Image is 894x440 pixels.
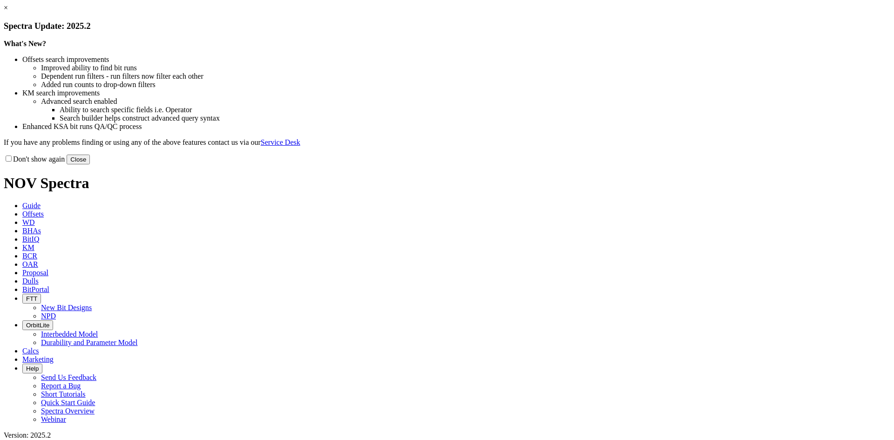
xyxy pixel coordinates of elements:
h3: Spectra Update: 2025.2 [4,21,890,31]
a: New Bit Designs [41,304,92,311]
li: Enhanced KSA bit runs QA/QC process [22,122,890,131]
li: Added run counts to drop-down filters [41,81,890,89]
a: Webinar [41,415,66,423]
span: Dulls [22,277,39,285]
a: Short Tutorials [41,390,86,398]
span: BHAs [22,227,41,235]
a: Report a Bug [41,382,81,390]
span: BCR [22,252,37,260]
li: Dependent run filters - run filters now filter each other [41,72,890,81]
li: Offsets search improvements [22,55,890,64]
span: WD [22,218,35,226]
span: Marketing [22,355,54,363]
a: Interbedded Model [41,330,98,338]
a: × [4,4,8,12]
a: Send Us Feedback [41,373,96,381]
span: OAR [22,260,38,268]
li: KM search improvements [22,89,890,97]
span: Proposal [22,269,48,277]
span: Calcs [22,347,39,355]
a: Durability and Parameter Model [41,338,138,346]
label: Don't show again [4,155,65,163]
a: NPD [41,312,56,320]
h1: NOV Spectra [4,175,890,192]
p: If you have any problems finding or using any of the above features contact us via our [4,138,890,147]
strong: What's New? [4,40,46,47]
span: BitIQ [22,235,39,243]
a: Spectra Overview [41,407,95,415]
li: Improved ability to find bit runs [41,64,890,72]
span: FTT [26,295,37,302]
a: Quick Start Guide [41,399,95,406]
span: OrbitLite [26,322,49,329]
span: BitPortal [22,285,49,293]
span: KM [22,244,34,251]
button: Close [67,155,90,164]
span: Guide [22,202,41,210]
li: Advanced search enabled [41,97,890,106]
a: Service Desk [261,138,300,146]
span: Offsets [22,210,44,218]
input: Don't show again [6,156,12,162]
div: Version: 2025.2 [4,431,890,440]
li: Search builder helps construct advanced query syntax [60,114,890,122]
li: Ability to search specific fields i.e. Operator [60,106,890,114]
span: Help [26,365,39,372]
